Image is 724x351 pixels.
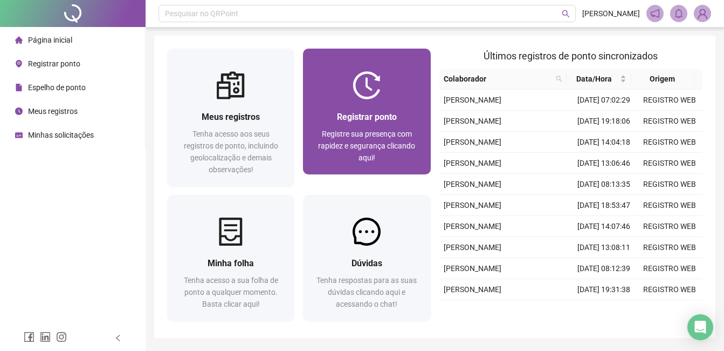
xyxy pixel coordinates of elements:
span: left [114,334,122,342]
td: [DATE] 14:04:18 [571,132,637,153]
a: DúvidasTenha respostas para as suas dúvidas clicando aqui e acessando o chat! [303,195,430,321]
span: Registrar ponto [337,112,397,122]
span: instagram [56,332,67,342]
td: [DATE] 08:12:39 [571,258,637,279]
span: environment [15,60,23,67]
td: [DATE] 14:21:47 [571,300,637,321]
span: Página inicial [28,36,72,44]
span: [PERSON_NAME] [444,222,501,231]
td: [DATE] 13:06:46 [571,153,637,174]
span: [PERSON_NAME] [582,8,640,19]
span: Tenha acesso a sua folha de ponto a qualquer momento. Basta clicar aqui! [184,276,278,308]
span: Minha folha [208,258,254,268]
th: Data/Hora [567,69,630,90]
span: [PERSON_NAME] [444,117,501,125]
td: REGISTRO WEB [637,279,702,300]
span: clock-circle [15,107,23,115]
span: search [562,10,570,18]
th: Origem [631,69,694,90]
td: REGISTRO WEB [637,300,702,321]
span: [PERSON_NAME] [444,138,501,146]
span: [PERSON_NAME] [444,180,501,188]
span: [PERSON_NAME] [444,264,501,273]
td: REGISTRO WEB [637,153,702,174]
td: [DATE] 19:18:06 [571,111,637,132]
span: [PERSON_NAME] [444,285,501,294]
span: [PERSON_NAME] [444,159,501,167]
span: Tenha acesso aos seus registros de ponto, incluindo geolocalização e demais observações! [184,130,278,174]
span: search [556,76,562,82]
span: [PERSON_NAME] [444,96,501,104]
td: [DATE] 18:53:47 [571,195,637,216]
span: file [15,84,23,91]
td: REGISTRO WEB [637,216,702,237]
span: notification [650,9,660,18]
span: Colaborador [444,73,552,85]
span: Registre sua presença com rapidez e segurança clicando aqui! [318,130,415,162]
span: facebook [24,332,35,342]
span: Minhas solicitações [28,131,94,139]
span: [PERSON_NAME] [444,243,501,252]
span: schedule [15,131,23,139]
td: [DATE] 19:31:38 [571,279,637,300]
span: linkedin [40,332,51,342]
td: REGISTRO WEB [637,195,702,216]
span: Últimos registros de ponto sincronizados [484,50,658,62]
span: Tenha respostas para as suas dúvidas clicando aqui e acessando o chat! [316,276,417,308]
span: Registrar ponto [28,59,80,68]
td: REGISTRO WEB [637,90,702,111]
img: 86078 [694,5,711,22]
span: Data/Hora [571,73,617,85]
td: REGISTRO WEB [637,132,702,153]
td: [DATE] 08:13:35 [571,174,637,195]
a: Meus registrosTenha acesso aos seus registros de ponto, incluindo geolocalização e demais observa... [167,49,294,186]
span: home [15,36,23,44]
td: [DATE] 07:02:29 [571,90,637,111]
td: REGISTRO WEB [637,237,702,258]
td: [DATE] 14:07:46 [571,216,637,237]
span: Meus registros [202,112,260,122]
td: REGISTRO WEB [637,111,702,132]
span: Meus registros [28,107,78,116]
td: REGISTRO WEB [637,258,702,279]
span: Espelho de ponto [28,83,86,92]
td: [DATE] 13:08:11 [571,237,637,258]
span: search [554,71,564,87]
a: Minha folhaTenha acesso a sua folha de ponto a qualquer momento. Basta clicar aqui! [167,195,294,321]
span: Dúvidas [351,258,382,268]
div: Open Intercom Messenger [687,314,713,340]
span: [PERSON_NAME] [444,201,501,210]
span: bell [674,9,684,18]
a: Registrar pontoRegistre sua presença com rapidez e segurança clicando aqui! [303,49,430,174]
td: REGISTRO WEB [637,174,702,195]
